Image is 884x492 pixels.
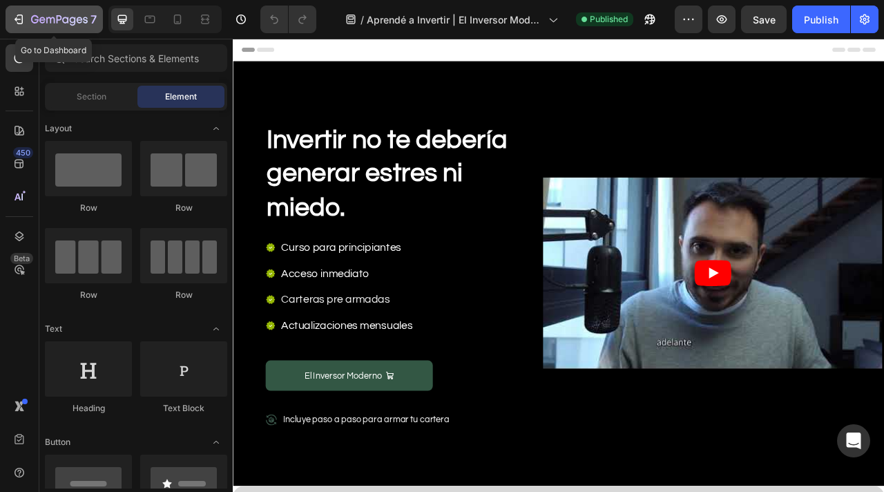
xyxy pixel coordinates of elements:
span: / [361,12,364,27]
span: Button [45,436,70,448]
div: Row [45,289,132,301]
div: Open Intercom Messenger [837,424,870,457]
span: Toggle open [205,117,227,140]
iframe: Design area [233,39,884,492]
button: Play [587,281,634,314]
span: Published [590,13,628,26]
span: Element [165,91,197,103]
div: Text Block [140,402,227,415]
div: Row [140,289,227,301]
span: Section [77,91,106,103]
span: Save [753,14,776,26]
button: Save [741,6,787,33]
span: Incluye paso a paso para armar tu cartera [64,479,276,490]
button: 7 [6,6,103,33]
div: Beta [10,253,33,264]
span: Toggle open [205,431,227,453]
div: Row [140,202,227,214]
div: Row [45,202,132,214]
div: 450 [13,147,33,158]
span: Toggle open [205,318,227,340]
div: Heading [45,402,132,415]
span: Text [45,323,62,335]
span: Layout [45,122,72,135]
button: Publish [792,6,850,33]
div: Publish [804,12,838,27]
span: Aprendé a Invertir | El Inversor Moderno [367,12,543,27]
div: Undo/Redo [260,6,316,33]
input: Search Sections & Elements [45,44,227,72]
p: 7 [90,11,97,28]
